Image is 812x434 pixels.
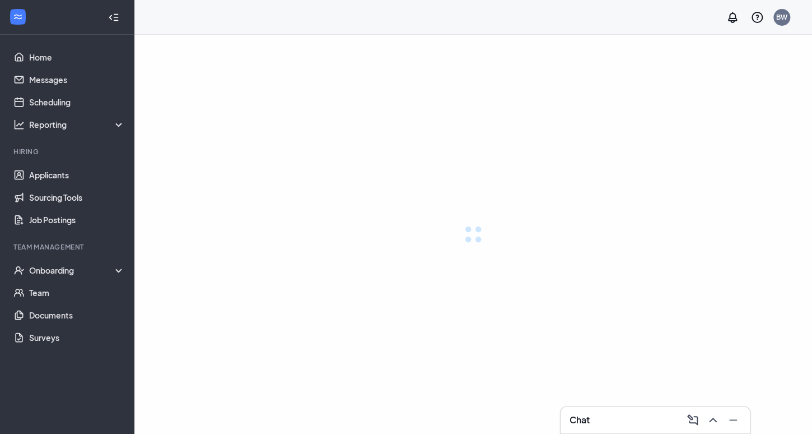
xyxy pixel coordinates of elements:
a: Applicants [29,164,125,186]
div: Hiring [13,147,123,156]
button: ChevronUp [703,411,721,429]
svg: QuestionInfo [750,11,764,24]
svg: Collapse [108,12,119,23]
a: Messages [29,68,125,91]
h3: Chat [570,414,590,426]
a: Home [29,46,125,68]
a: Job Postings [29,209,125,231]
div: BW [776,12,787,22]
svg: WorkstreamLogo [12,11,24,22]
a: Scheduling [29,91,125,113]
a: Surveys [29,326,125,349]
a: Team [29,281,125,304]
svg: Analysis [13,119,25,130]
a: Documents [29,304,125,326]
div: Team Management [13,242,123,252]
svg: ComposeMessage [686,413,699,427]
button: Minimize [723,411,741,429]
svg: ChevronUp [706,413,720,427]
svg: Notifications [726,11,739,24]
svg: Minimize [726,413,740,427]
a: Sourcing Tools [29,186,125,209]
button: ComposeMessage [683,411,701,429]
div: Onboarding [29,265,125,276]
div: Reporting [29,119,125,130]
svg: UserCheck [13,265,25,276]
